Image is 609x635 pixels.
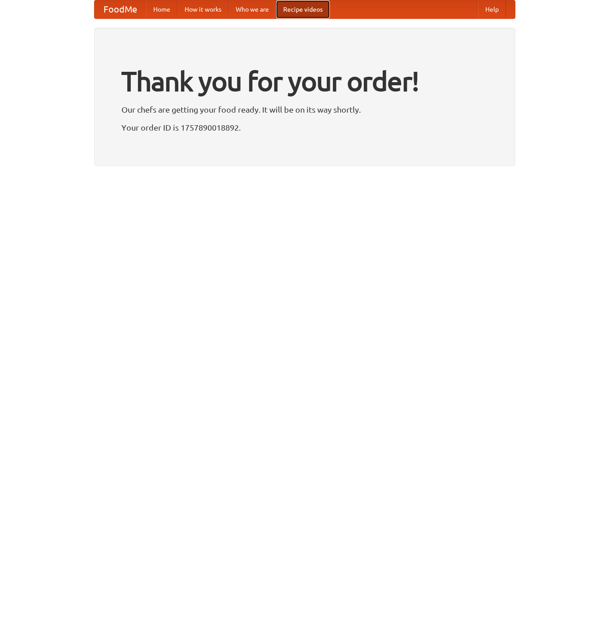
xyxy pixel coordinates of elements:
[95,0,146,18] a: FoodMe
[276,0,330,18] a: Recipe videos
[121,103,488,116] p: Our chefs are getting your food ready. It will be on its way shortly.
[478,0,506,18] a: Help
[229,0,276,18] a: Who we are
[121,60,488,103] h1: Thank you for your order!
[121,121,488,134] p: Your order ID is 1757890018892.
[177,0,229,18] a: How it works
[146,0,177,18] a: Home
